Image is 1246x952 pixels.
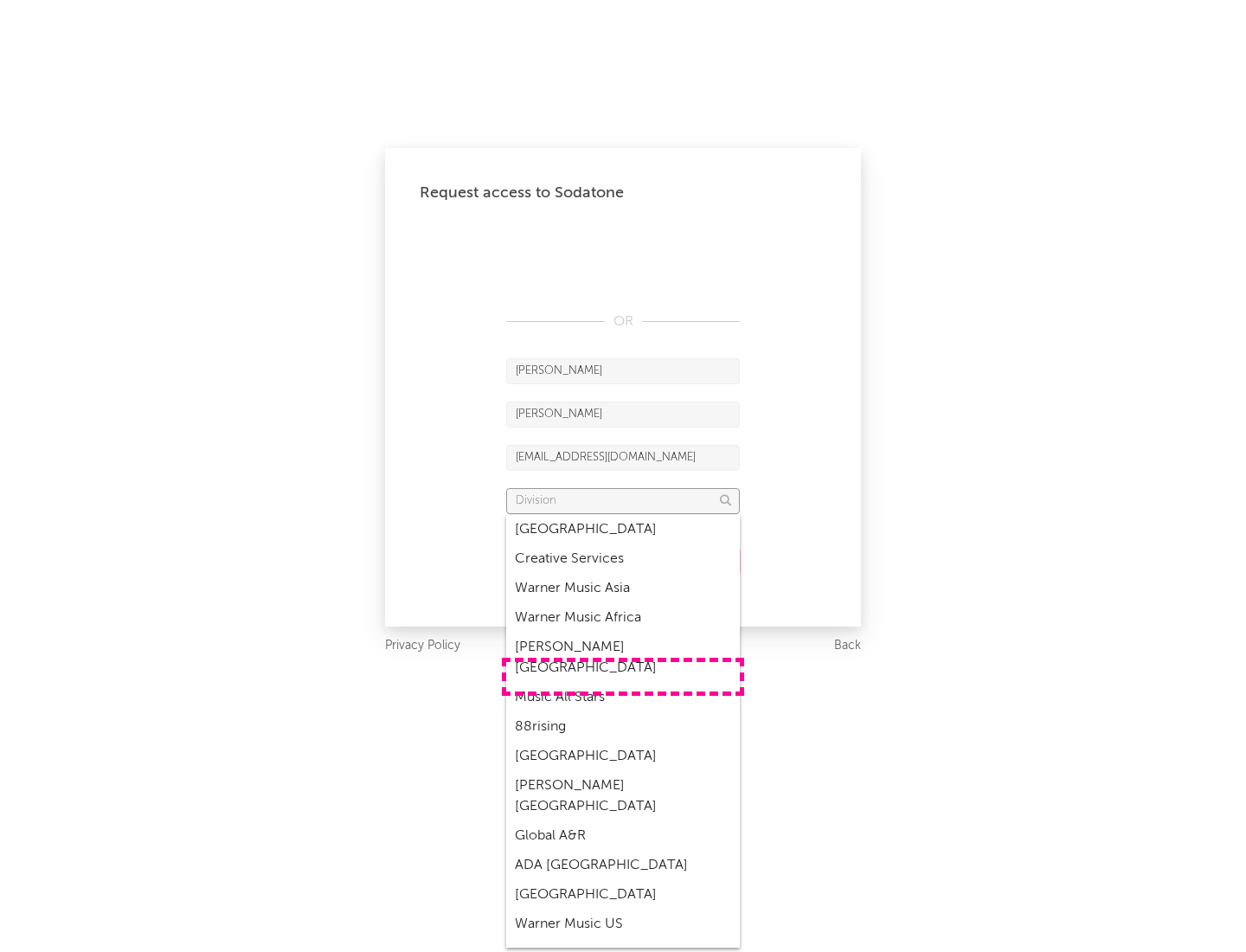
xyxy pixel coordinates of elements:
[506,771,740,821] div: [PERSON_NAME] [GEOGRAPHIC_DATA]
[506,712,740,742] div: 88rising
[506,445,740,471] input: Email
[506,515,740,544] div: [GEOGRAPHIC_DATA]
[420,183,826,203] div: Request access to Sodatone
[385,635,460,657] a: Privacy Policy
[506,312,740,332] div: OR
[506,742,740,771] div: [GEOGRAPHIC_DATA]
[506,358,740,384] input: First Name
[506,633,740,683] div: [PERSON_NAME] [GEOGRAPHIC_DATA]
[506,683,740,712] div: Music All Stars
[506,603,740,633] div: Warner Music Africa
[506,402,740,428] input: Last Name
[506,821,740,851] div: Global A&R
[506,488,740,514] input: Division
[506,574,740,603] div: Warner Music Asia
[506,910,740,939] div: Warner Music US
[506,880,740,910] div: [GEOGRAPHIC_DATA]
[506,544,740,574] div: Creative Services
[834,635,861,657] a: Back
[506,851,740,880] div: ADA [GEOGRAPHIC_DATA]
